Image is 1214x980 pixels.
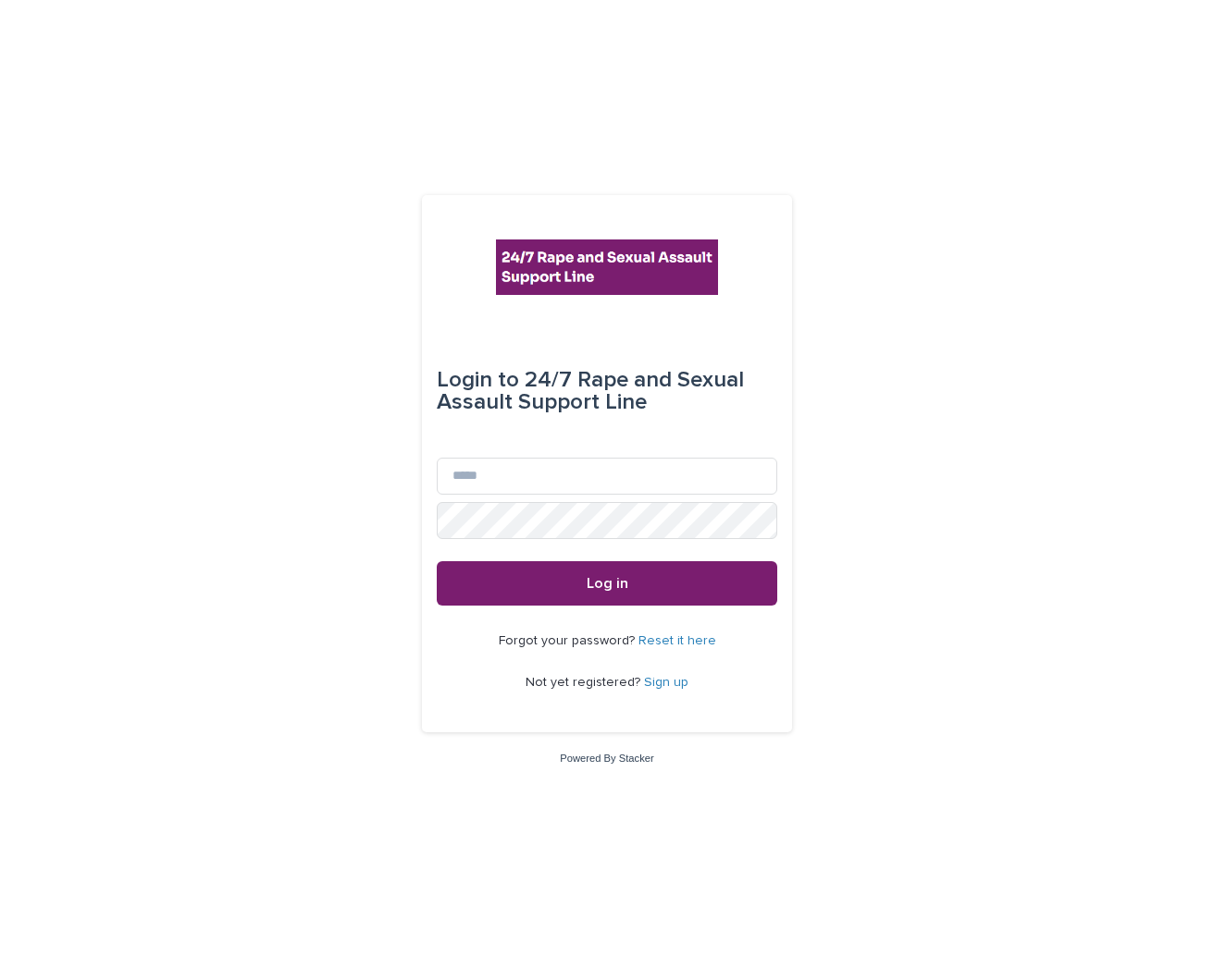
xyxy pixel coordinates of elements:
a: Reset it here [638,634,716,647]
img: rhQMoQhaT3yELyF149Cw [496,239,718,295]
span: Log in [587,576,628,591]
span: Login to [437,369,519,391]
button: Log in [437,561,777,606]
span: Forgot your password? [499,634,638,647]
a: Sign up [644,676,688,689]
div: 24/7 Rape and Sexual Assault Support Line [437,354,777,428]
span: Not yet registered? [526,676,644,689]
a: Powered By Stacker [560,753,653,764]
